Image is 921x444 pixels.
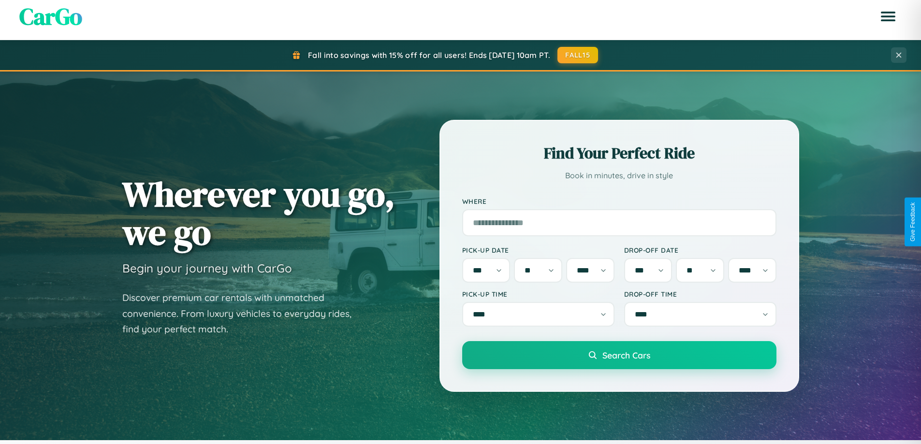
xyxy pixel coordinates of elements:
label: Pick-up Date [462,246,614,254]
p: Book in minutes, drive in style [462,169,776,183]
h1: Wherever you go, we go [122,175,395,251]
span: Search Cars [602,350,650,360]
label: Drop-off Time [624,290,776,298]
h3: Begin your journey with CarGo [122,261,292,275]
div: Give Feedback [909,202,916,242]
button: Search Cars [462,341,776,369]
p: Discover premium car rentals with unmatched convenience. From luxury vehicles to everyday rides, ... [122,290,364,337]
label: Drop-off Date [624,246,776,254]
h2: Find Your Perfect Ride [462,143,776,164]
label: Where [462,197,776,205]
label: Pick-up Time [462,290,614,298]
button: Open menu [875,3,902,30]
span: CarGo [19,0,82,32]
span: Fall into savings with 15% off for all users! Ends [DATE] 10am PT. [308,50,550,60]
button: FALL15 [557,47,598,63]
